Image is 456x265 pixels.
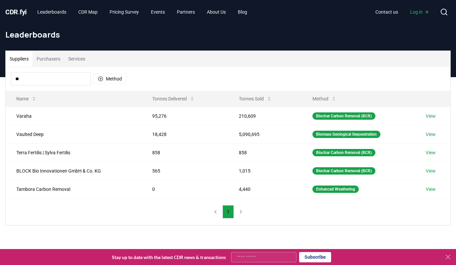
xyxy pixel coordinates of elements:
td: 95,276 [142,107,228,125]
a: View [426,168,436,174]
div: Biochar Carbon Removal (BCR) [312,149,375,156]
span: . [18,8,20,16]
a: CDR Map [73,6,103,18]
button: Services [64,51,89,67]
button: Purchasers [33,51,64,67]
div: Enhanced Weathering [312,186,359,193]
a: Leaderboards [32,6,72,18]
span: Log in [410,9,429,15]
a: Contact us [370,6,403,18]
td: 858 [142,143,228,162]
td: Vaulted Deep [6,125,142,143]
td: BLOCK Bio Innovationen GmbH & Co. KG [6,162,142,180]
td: 0 [142,180,228,198]
td: 5,090,695 [228,125,301,143]
div: Biochar Carbon Removal (BCR) [312,112,375,120]
td: 858 [228,143,301,162]
button: Suppliers [6,51,33,67]
span: CDR fyi [5,8,27,16]
button: Tonnes Sold [233,92,277,105]
button: Tonnes Delivered [147,92,200,105]
td: Tambora Carbon Removal [6,180,142,198]
div: Biomass Geological Sequestration [312,131,380,138]
button: Name [11,92,42,105]
td: Terra Fertilis | Sylva Fertilis [6,143,142,162]
a: View [426,113,436,119]
td: 18,428 [142,125,228,143]
nav: Main [32,6,252,18]
h1: Leaderboards [5,29,451,40]
td: 1,015 [228,162,301,180]
td: 565 [142,162,228,180]
button: Method [94,73,126,84]
div: Biochar Carbon Removal (BCR) [312,167,375,175]
a: Partners [172,6,200,18]
a: View [426,131,436,138]
td: 4,440 [228,180,301,198]
button: 1 [223,205,234,218]
a: View [426,149,436,156]
a: Log in [405,6,435,18]
a: About Us [202,6,231,18]
td: 210,609 [228,107,301,125]
a: View [426,186,436,193]
nav: Main [370,6,435,18]
td: Varaha [6,107,142,125]
a: Pricing Survey [104,6,144,18]
a: Events [146,6,170,18]
a: Blog [232,6,252,18]
button: Method [307,92,342,105]
a: CDR.fyi [5,7,27,17]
